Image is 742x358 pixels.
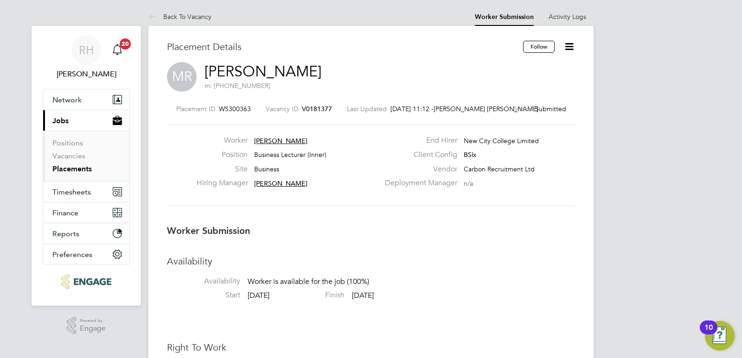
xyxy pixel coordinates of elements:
[43,35,130,80] a: RH[PERSON_NAME]
[254,179,307,188] span: [PERSON_NAME]
[43,131,129,181] div: Jobs
[43,89,129,110] button: Network
[80,317,106,325] span: Powered by
[464,137,539,145] span: New City College Limited
[248,277,369,287] span: Worker is available for the job (100%)
[52,250,92,259] span: Preferences
[43,182,129,202] button: Timesheets
[513,105,531,113] label: Status
[43,69,130,80] span: Rufena Haque
[254,165,279,173] span: Business
[148,13,211,21] a: Back To Vacancy
[705,321,735,351] button: Open Resource Center, 10 new notifications
[52,188,91,196] span: Timesheets
[52,116,69,125] span: Jobs
[197,164,248,174] label: Site
[434,105,499,113] span: [PERSON_NAME] [PERSON_NAME]
[205,63,321,81] a: [PERSON_NAME]
[167,41,516,53] h3: Placement Details
[549,13,586,21] a: Activity Logs
[120,38,131,50] span: 20
[347,105,387,113] label: Last Updated
[108,35,127,65] a: 20
[32,26,141,306] nav: Main navigation
[219,105,251,113] span: WS300363
[43,274,130,289] a: Go to home page
[52,138,83,147] a: Positions
[197,178,248,188] label: Hiring Manager
[167,290,240,300] label: Start
[271,290,345,300] label: Finish
[266,105,298,113] label: Vacancy ID
[523,41,555,53] button: Follow
[254,137,307,145] span: [PERSON_NAME]
[43,223,129,244] button: Reports
[52,95,82,104] span: Network
[167,62,197,92] span: MR
[43,244,129,264] button: Preferences
[254,151,326,159] span: Business Lecturer (Inner)
[205,82,270,90] span: m: [PHONE_NUMBER]
[197,150,248,160] label: Position
[80,325,106,333] span: Engage
[535,105,566,113] span: Submitted
[464,151,476,159] span: BSix
[79,44,94,56] span: RH
[61,274,111,289] img: ncclondon-logo-retina.png
[167,341,575,353] h3: Right To Work
[379,178,457,188] label: Deployment Manager
[52,151,85,160] a: Vacancies
[464,165,535,173] span: Carbon Recruitment Ltd
[176,105,215,113] label: Placement ID
[352,291,374,300] span: [DATE]
[197,136,248,145] label: Worker
[167,276,240,286] label: Availability
[379,164,457,174] label: Vendor
[52,208,78,217] span: Finance
[390,105,434,113] span: [DATE] 11:12 -
[52,164,92,173] a: Placements
[379,136,457,145] label: End Hirer
[52,229,79,238] span: Reports
[302,105,332,113] span: V0181377
[704,327,713,339] div: 10
[167,225,250,236] b: Worker Submission
[67,317,106,334] a: Powered byEngage
[475,13,534,21] a: Worker Submission
[167,255,575,267] h3: Availability
[43,202,129,223] button: Finance
[248,291,269,300] span: [DATE]
[379,150,457,160] label: Client Config
[464,179,473,188] span: n/a
[43,110,129,131] button: Jobs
